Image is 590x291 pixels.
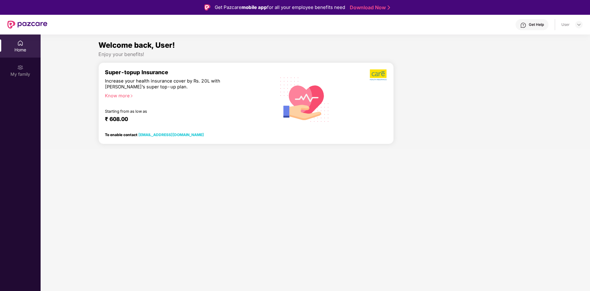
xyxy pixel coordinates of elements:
[204,4,210,10] img: Logo
[105,78,243,90] div: Increase your health insurance cover by Rs. 20L with [PERSON_NAME]’s super top-up plan.
[138,132,204,137] a: [EMAIL_ADDRESS][DOMAIN_NAME]
[105,93,266,97] div: Know more
[105,116,264,123] div: ₹ 608.00
[105,109,244,113] div: Starting from as low as
[17,40,23,46] img: svg+xml;base64,PHN2ZyBpZD0iSG9tZSIgeG1sbnM9Imh0dHA6Ly93d3cudzMub3JnLzIwMDAvc3ZnIiB3aWR0aD0iMjAiIG...
[130,94,133,98] span: right
[520,22,526,28] img: svg+xml;base64,PHN2ZyBpZD0iSGVscC0zMngzMiIgeG1sbnM9Imh0dHA6Ly93d3cudzMub3JnLzIwMDAvc3ZnIiB3aWR0aD...
[105,69,270,75] div: Super-topup Insurance
[350,4,388,11] a: Download Now
[529,22,544,27] div: Get Help
[370,69,387,81] img: b5dec4f62d2307b9de63beb79f102df3.png
[275,69,334,129] img: svg+xml;base64,PHN2ZyB4bWxucz0iaHR0cDovL3d3dy53My5vcmcvMjAwMC9zdmciIHhtbG5zOnhsaW5rPSJodHRwOi8vd3...
[17,64,23,71] img: svg+xml;base64,PHN2ZyB3aWR0aD0iMjAiIGhlaWdodD0iMjAiIHZpZXdCb3g9IjAgMCAyMCAyMCIgZmlsbD0ibm9uZSIgeG...
[215,4,345,11] div: Get Pazcare for all your employee benefits need
[388,4,390,11] img: Stroke
[98,51,532,58] div: Enjoy your benefits!
[561,22,570,27] div: User
[576,22,581,27] img: svg+xml;base64,PHN2ZyBpZD0iRHJvcGRvd24tMzJ4MzIiIHhtbG5zPSJodHRwOi8vd3d3LnczLm9yZy8yMDAwL3N2ZyIgd2...
[98,41,175,50] span: Welcome back, User!
[7,21,47,29] img: New Pazcare Logo
[241,4,267,10] strong: mobile app
[105,132,204,137] div: To enable contact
